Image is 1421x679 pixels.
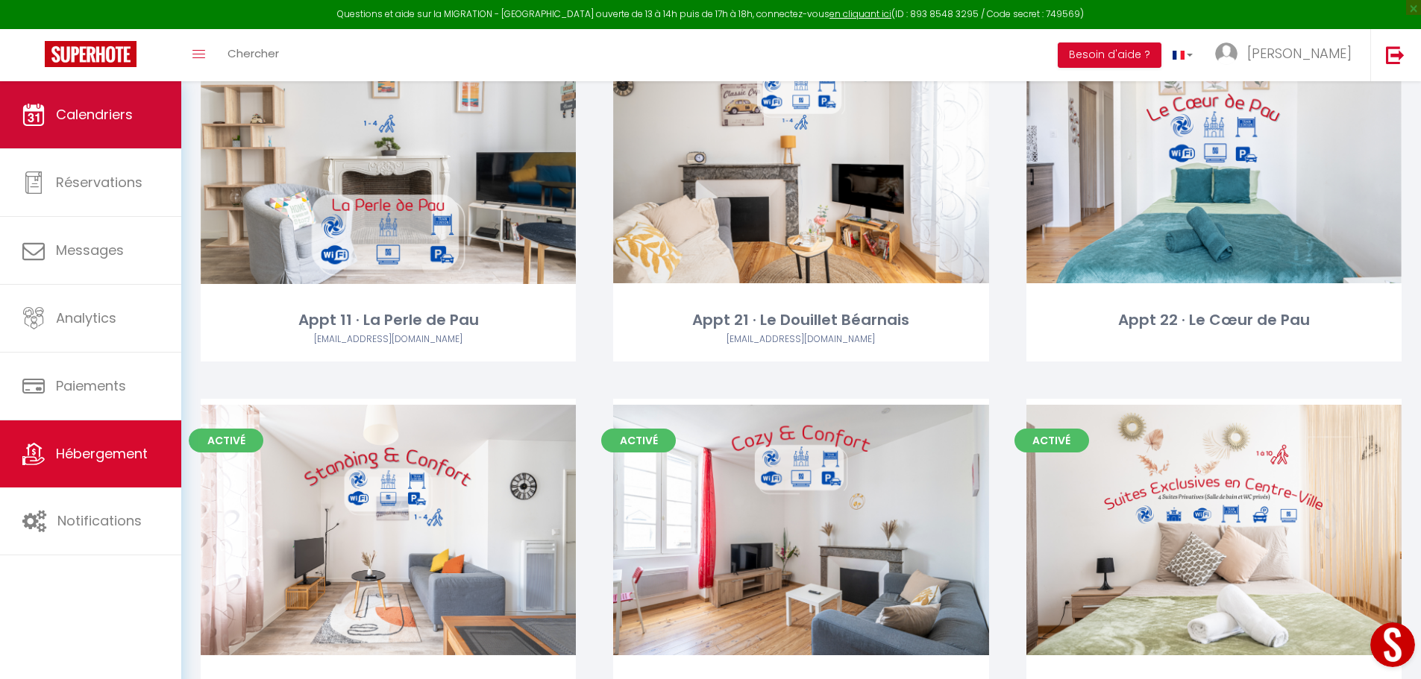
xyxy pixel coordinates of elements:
div: Airbnb [613,332,988,347]
span: Paiements [56,376,126,395]
img: Super Booking [45,41,137,67]
span: Activé [601,429,676,452]
span: Chercher [228,45,279,61]
span: Analytics [56,309,116,327]
img: logout [1386,45,1405,64]
iframe: LiveChat chat widget [1358,616,1421,679]
a: ... [PERSON_NAME] [1204,29,1370,81]
div: Airbnb [201,332,576,347]
span: Activé [1014,429,1089,452]
a: Editer [1169,144,1258,174]
span: Notifications [57,511,142,530]
span: Hébergement [56,444,148,463]
a: Editer [344,144,433,174]
span: Réservations [56,173,142,192]
span: [PERSON_NAME] [1247,44,1352,63]
a: Editer [1169,515,1258,545]
span: Activé [189,429,263,452]
span: Calendriers [56,105,133,124]
a: en cliquant ici [829,7,891,20]
a: Chercher [216,29,290,81]
div: Appt 21 · Le Douillet Béarnais [613,309,988,332]
img: ... [1215,42,1238,65]
button: Besoin d'aide ? [1058,42,1161,68]
a: Editer [756,144,846,174]
div: Appt 22 · Le Cœur de Pau [1026,309,1402,332]
a: Editer [344,515,433,545]
a: Editer [756,515,846,545]
span: Messages [56,241,124,259]
div: Appt 11 · La Perle de Pau [201,309,576,332]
